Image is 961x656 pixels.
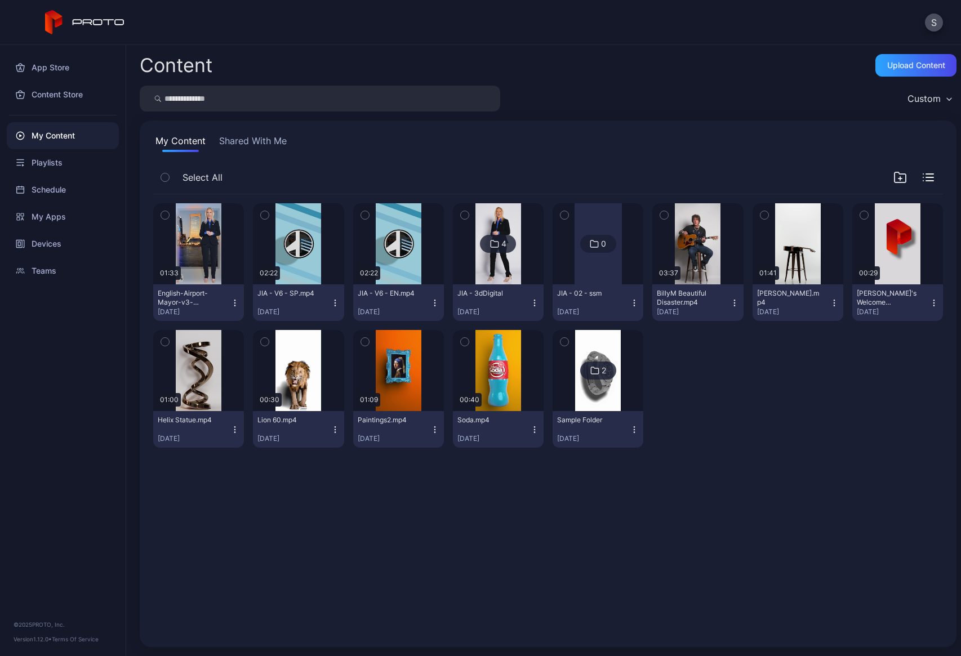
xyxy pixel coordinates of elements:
div: Helix Statue.mp4 [158,416,220,425]
button: English-Airport-Mayor-v3-compressed.mp4[DATE] [153,284,244,321]
div: BillyM Beautiful Disaster.mp4 [657,289,719,307]
div: [DATE] [757,307,830,316]
div: Sample Folder [557,416,619,425]
a: Devices [7,230,119,257]
div: [DATE] [358,434,430,443]
button: Custom [902,86,956,111]
div: Content [140,56,212,75]
a: Terms Of Service [52,636,99,642]
button: Soda.mp4[DATE] [453,411,544,448]
div: [DATE] [457,434,530,443]
button: [PERSON_NAME]'s Welcome Video.mp4[DATE] [852,284,943,321]
button: S [925,14,943,32]
button: JIA - V6 - SP.mp4[DATE] [253,284,344,321]
span: Select All [183,171,223,184]
div: JIA - V6 - SP.mp4 [257,289,319,298]
div: Custom [907,93,941,104]
div: © 2025 PROTO, Inc. [14,620,112,629]
div: JIA - V6 - EN.mp4 [358,289,420,298]
div: [DATE] [158,434,230,443]
a: Playlists [7,149,119,176]
button: My Content [153,134,208,152]
button: [PERSON_NAME].mp4[DATE] [753,284,843,321]
a: Schedule [7,176,119,203]
button: BillyM Beautiful Disaster.mp4[DATE] [652,284,743,321]
div: Upload Content [887,61,945,70]
div: Paintings2.mp4 [358,416,420,425]
button: JIA - 3dDigital[DATE] [453,284,544,321]
div: [DATE] [557,434,630,443]
div: [DATE] [557,307,630,316]
div: Soda.mp4 [457,416,519,425]
div: [DATE] [158,307,230,316]
button: Paintings2.mp4[DATE] [353,411,444,448]
div: 2 [602,365,606,376]
div: JIA - 3dDigital [457,289,519,298]
button: Shared With Me [217,134,289,152]
div: [DATE] [857,307,929,316]
a: My Content [7,122,119,149]
button: JIA - V6 - EN.mp4[DATE] [353,284,444,321]
div: [DATE] [257,307,330,316]
a: App Store [7,54,119,81]
button: Lion 60.mp4[DATE] [253,411,344,448]
div: BillyM Silhouette.mp4 [757,289,819,307]
button: Helix Statue.mp4[DATE] [153,411,244,448]
div: 0 [601,239,606,249]
div: 4 [501,239,506,249]
div: JIA - 02 - ssm [557,289,619,298]
span: Version 1.12.0 • [14,636,52,642]
div: Lion 60.mp4 [257,416,319,425]
button: JIA - 02 - ssm[DATE] [553,284,643,321]
button: Sample Folder[DATE] [553,411,643,448]
div: [DATE] [657,307,729,316]
a: Teams [7,257,119,284]
a: Content Store [7,81,119,108]
a: My Apps [7,203,119,230]
div: David's Welcome Video.mp4 [857,289,919,307]
button: Upload Content [875,54,956,77]
div: [DATE] [358,307,430,316]
div: English-Airport-Mayor-v3-compressed.mp4 [158,289,220,307]
div: [DATE] [457,307,530,316]
div: [DATE] [257,434,330,443]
